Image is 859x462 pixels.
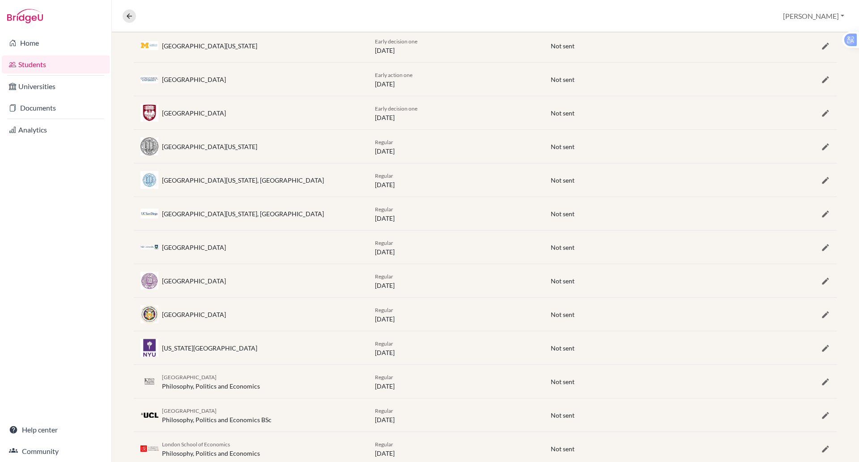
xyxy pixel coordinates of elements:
div: [DATE] [368,271,544,290]
span: Regular [375,139,393,145]
img: us_cal_z3xehhiu.jpeg [140,137,158,155]
div: [DATE] [368,204,544,223]
span: Regular [375,374,393,381]
div: [GEOGRAPHIC_DATA] [162,75,226,84]
span: Early decision one [375,105,417,112]
img: us_cmu_367_tv8j.jpeg [140,305,158,323]
a: Students [2,56,110,73]
div: [DATE] [368,372,544,391]
div: [GEOGRAPHIC_DATA] [162,243,226,252]
span: Not sent [551,378,574,385]
span: Early decision one [375,38,417,45]
img: gb_k60_fwondp49.png [140,378,158,385]
img: us_yal_q1005f1x.png [140,245,158,249]
div: [DATE] [368,439,544,458]
div: [DATE] [368,36,544,55]
span: Not sent [551,109,574,117]
span: Regular [375,441,393,448]
a: Documents [2,99,110,117]
a: Universities [2,77,110,95]
div: Philosophy, Politics and Economics [162,439,260,458]
img: us_nor_xmt26504.jpeg [140,272,158,290]
img: gb_u80_k_0s28jx.png [140,412,158,417]
div: [DATE] [368,171,544,189]
img: us_ucs_a51uvd_m.jpeg [140,209,158,219]
div: [DATE] [368,238,544,257]
div: [GEOGRAPHIC_DATA][US_STATE], [GEOGRAPHIC_DATA] [162,175,324,185]
span: Not sent [551,277,574,285]
div: [DATE] [368,70,544,89]
span: Not sent [551,210,574,218]
button: [PERSON_NAME] [779,8,848,25]
div: [GEOGRAPHIC_DATA] [162,108,226,118]
span: Not sent [551,244,574,251]
img: Bridge-U [7,9,43,23]
span: [GEOGRAPHIC_DATA] [162,407,217,414]
img: us_geo_c3r641in.jpeg [140,75,158,84]
a: Community [2,442,110,460]
span: Not sent [551,176,574,184]
div: [DATE] [368,305,544,324]
img: us_umi_m_7di3pp.jpeg [140,41,158,51]
span: Not sent [551,344,574,352]
span: Early action one [375,72,412,78]
span: Not sent [551,445,574,453]
img: us_ucla_b87iw3mj.jpeg [140,171,158,189]
span: Not sent [551,76,574,83]
div: [GEOGRAPHIC_DATA] [162,276,226,286]
div: [DATE] [368,338,544,357]
span: Regular [375,273,393,280]
a: Analytics [2,121,110,139]
div: [US_STATE][GEOGRAPHIC_DATA] [162,343,257,353]
span: London School of Economics [162,441,230,448]
div: [GEOGRAPHIC_DATA][US_STATE] [162,142,257,151]
span: Regular [375,307,393,313]
span: Not sent [551,311,574,318]
div: [DATE] [368,103,544,122]
img: us_chi_ydljqlxo.jpeg [140,104,158,122]
span: Regular [375,206,393,213]
div: Philosophy, Politics and Economics [162,372,260,391]
div: [GEOGRAPHIC_DATA] [162,310,226,319]
span: [GEOGRAPHIC_DATA] [162,374,217,381]
div: [GEOGRAPHIC_DATA][US_STATE] [162,41,257,51]
div: [DATE] [368,406,544,424]
img: gb_l72_8ftqbb2p.png [140,445,158,452]
span: Regular [375,172,393,179]
span: Not sent [551,411,574,419]
img: us_nyu_mu3e0q99.jpeg [140,339,158,357]
a: Home [2,34,110,52]
div: [GEOGRAPHIC_DATA][US_STATE], [GEOGRAPHIC_DATA] [162,209,324,218]
span: Regular [375,240,393,246]
span: Not sent [551,143,574,150]
div: Philosophy, Politics and Economics BSc [162,406,272,424]
div: [DATE] [368,137,544,156]
span: Regular [375,340,393,347]
a: Help center [2,421,110,439]
span: Not sent [551,42,574,50]
span: Regular [375,407,393,414]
